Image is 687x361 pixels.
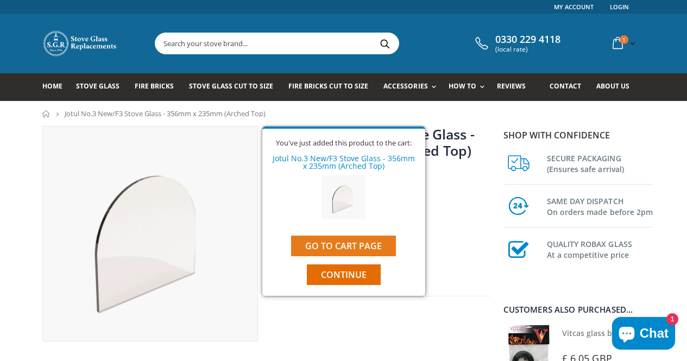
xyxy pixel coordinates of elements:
span: Reviews [497,81,526,91]
a: Home [42,110,51,117]
a: About us [596,73,638,101]
div: Customers also purchased... [503,306,653,314]
span: Stove Glass [76,81,119,91]
div: You've just added this product to the cart: [270,140,417,147]
a: 1 [608,33,638,54]
button: Search [373,33,398,54]
span: How To [449,81,476,91]
a: Stove Glass Cut To Size [189,73,281,101]
span: Stove Glass Cut To Size [189,81,273,91]
input: Search your stove brand... [155,33,520,54]
span: (local rate) [495,46,560,53]
span: Home [42,81,62,91]
p: Shop with confidence [503,129,653,142]
span: About us [596,81,629,91]
a: Fire Bricks [135,73,182,101]
span: Jotul No.3 New/F3 Stove Glass - 356mm x 235mm (Arched Top) [65,109,266,118]
button: Continue [307,264,381,285]
img: widearchedtop_800x_crop_center.webp [43,126,258,341]
a: Reviews [497,73,534,101]
a: Stove Glass [76,73,128,101]
inbox-online-store-chat: Shopify online store chat [609,317,678,352]
a: Accessories [383,73,441,101]
a: Contact [550,73,589,101]
a: How To [449,73,490,101]
img: Jotul No.3 New/F3 Stove Glass - 356mm x 235mm (Arched Top) [322,175,365,219]
span: Continue [321,269,367,281]
span: Contact [550,81,581,91]
h3: QUALITY ROBAX GLASS At a competitive price [547,237,653,261]
a: Jotul No.3 New/F3 Stove Glass - 356mm x 235mm (Arched Top) [273,153,415,171]
a: Go to cart page [291,236,396,256]
h3: SAME DAY DISPATCH On orders made before 2pm [547,194,653,218]
span: Accessories [383,81,427,91]
span: Fire Bricks Cut To Size [288,81,368,91]
a: Jotul No.3 New/F3 Stove Glass - 356mm x 235mm (Arched Top) [274,125,474,160]
img: Stove Glass Replacement [42,30,118,57]
a: Fire Bricks Cut To Size [288,73,376,101]
span: 1 [620,35,628,44]
a: Home [42,73,71,101]
h3: SECURE PACKAGING (Ensures safe arrival) [547,151,653,175]
span: Fire Bricks [135,81,174,91]
span: 0330 229 4118 [495,34,560,46]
